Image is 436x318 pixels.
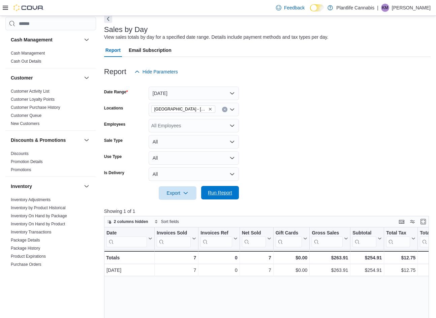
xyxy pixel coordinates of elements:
button: Cash Management [11,36,81,43]
div: Net Sold [242,230,266,247]
div: $0.00 [275,254,307,262]
h3: Sales by Day [104,26,148,34]
button: Inventory [83,182,91,190]
a: Inventory On Hand by Package [11,214,67,218]
button: Customer [11,74,81,81]
span: Edmonton - South Common [151,105,215,113]
div: Gift Cards [275,230,302,236]
div: 7 [157,254,196,262]
button: All [149,135,239,149]
button: 2 columns hidden [104,218,151,226]
div: Invoices Sold [157,230,191,247]
a: Package Details [11,238,40,243]
span: Sort fields [161,219,179,224]
button: Cash Management [83,36,91,44]
div: 0 [200,266,237,274]
a: Package History [11,246,40,251]
span: Discounts [11,151,29,156]
a: Inventory Transactions [11,230,52,234]
div: Total Tax [386,230,410,236]
button: Next [104,15,112,23]
a: Customer Activity List [11,89,50,94]
label: Is Delivery [104,170,124,176]
button: Date [106,230,152,247]
button: Sort fields [152,218,182,226]
span: Dark Mode [310,11,310,12]
span: Inventory by Product Historical [11,205,66,211]
h3: Inventory [11,183,32,190]
a: New Customers [11,121,39,126]
span: [GEOGRAPHIC_DATA] - [GEOGRAPHIC_DATA] [154,106,207,113]
span: Customer Queue [11,113,41,118]
label: Locations [104,105,123,111]
button: All [149,167,239,181]
span: 2 columns hidden [114,219,148,224]
button: Gross Sales [312,230,348,247]
span: Inventory Adjustments [11,197,51,202]
p: [PERSON_NAME] [392,4,431,12]
h3: Report [104,68,126,76]
p: Showing 1 of 1 [104,208,432,215]
input: Dark Mode [310,4,324,11]
button: Export [159,186,196,200]
h3: Discounts & Promotions [11,137,66,144]
button: Hide Parameters [132,65,181,78]
button: Inventory [11,183,81,190]
div: Net Sold [242,230,266,236]
button: Total Tax [386,230,415,247]
span: Export [163,186,192,200]
h3: Customer [11,74,33,81]
p: | [377,4,378,12]
div: Date [106,230,147,236]
button: Remove Edmonton - South Common from selection in this group [208,107,212,111]
a: Feedback [273,1,307,14]
div: Customer [5,87,96,130]
a: Inventory Adjustments [11,197,51,202]
span: Email Subscription [129,43,172,57]
label: Employees [104,122,125,127]
button: Keyboard shortcuts [398,218,406,226]
div: Invoices Ref [200,230,232,236]
div: Kati Michalec [381,4,389,12]
div: Gift Card Sales [275,230,302,247]
div: Date [106,230,147,247]
img: Cova [13,4,44,11]
button: Open list of options [229,123,235,128]
label: Date Range [104,89,128,95]
button: Customer [83,74,91,82]
a: Promotion Details [11,159,43,164]
span: Hide Parameters [143,68,178,75]
span: Report [105,43,121,57]
span: Run Report [208,189,232,196]
a: Purchase Orders [11,262,41,267]
div: $0.00 [276,266,308,274]
div: 0 [200,254,237,262]
span: Inventory On Hand by Package [11,213,67,219]
div: Gross Sales [312,230,343,236]
button: Gift Cards [275,230,307,247]
div: Gross Sales [312,230,343,247]
button: Invoices Sold [157,230,196,247]
div: $263.91 [312,254,348,262]
a: Customer Loyalty Points [11,97,55,102]
label: Sale Type [104,138,123,143]
button: Discounts & Promotions [83,136,91,144]
a: Customer Purchase History [11,105,60,110]
div: 7 [157,266,196,274]
button: Enter fullscreen [419,218,427,226]
div: Subtotal [352,230,376,247]
div: Invoices Ref [200,230,232,247]
a: Product Expirations [11,254,46,259]
div: 7 [242,266,271,274]
div: Cash Management [5,49,96,68]
button: Discounts & Promotions [11,137,81,144]
a: Inventory by Product Historical [11,205,66,210]
span: Feedback [284,4,305,11]
button: Open list of options [229,107,235,112]
span: Inventory On Hand by Product [11,221,65,227]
